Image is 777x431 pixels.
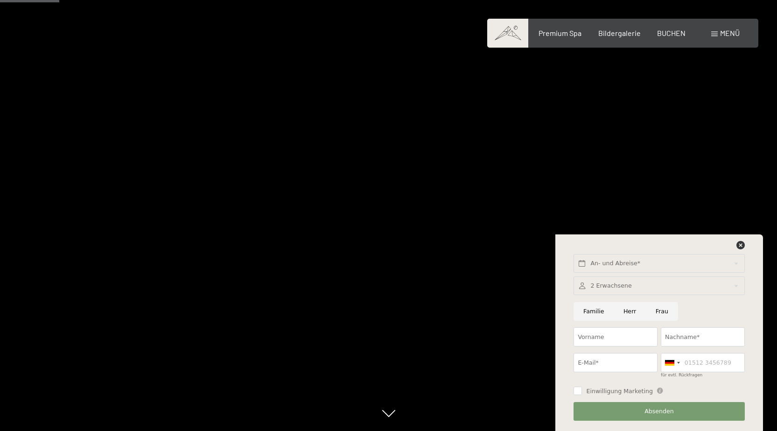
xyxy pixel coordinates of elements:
[661,353,745,372] input: 01512 3456789
[574,402,744,421] button: Absenden
[644,407,674,416] span: Absenden
[657,28,686,37] a: BUCHEN
[661,373,702,377] label: für evtl. Rückfragen
[661,353,683,372] div: Germany (Deutschland): +49
[598,28,641,37] a: Bildergalerie
[539,28,581,37] a: Premium Spa
[720,28,740,37] span: Menü
[586,387,653,396] span: Einwilligung Marketing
